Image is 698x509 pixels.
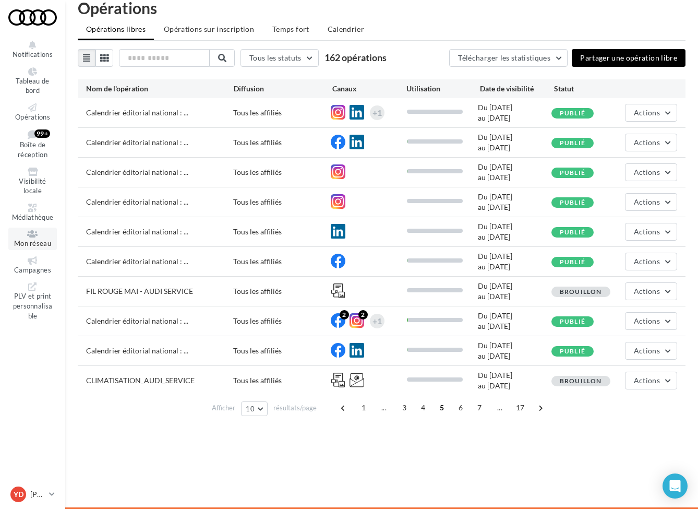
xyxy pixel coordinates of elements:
span: 4 [415,399,431,416]
div: 99+ [34,129,50,138]
span: Tableau de bord [16,77,49,95]
span: 10 [246,405,255,413]
div: Open Intercom Messenger [663,474,688,499]
span: Brouillon [560,377,602,385]
span: Calendrier éditorial national : ... [86,227,188,236]
span: 6 [452,399,469,416]
a: PLV et print personnalisable [8,280,57,322]
div: 2 [358,310,368,319]
div: Du [DATE] au [DATE] [478,192,551,212]
span: 17 [512,399,529,416]
span: Médiathèque [12,213,54,221]
div: Tous les affiliés [233,167,331,177]
span: résultats/page [273,403,317,413]
button: Actions [625,282,677,300]
button: Notifications [8,39,57,61]
button: Tous les statuts [240,49,319,67]
button: Actions [625,253,677,270]
p: [PERSON_NAME] [30,489,45,500]
span: Brouillon [560,288,602,295]
span: Publié [560,109,585,117]
div: Tous les affiliés [233,137,331,148]
a: Tableau de bord [8,65,57,97]
div: Du [DATE] au [DATE] [478,311,551,332]
span: Publié [560,317,585,325]
div: Canaux [332,84,406,94]
span: FIL ROUGE MAI - AUDI SERVICE [86,287,193,295]
span: Actions [634,257,660,266]
span: Calendrier éditorial national : ... [86,197,188,206]
span: Calendrier [328,25,365,33]
div: Tous les affiliés [233,256,331,267]
div: Date de visibilité [480,84,554,94]
button: Actions [625,193,677,211]
div: Tous les affiliés [233,286,331,297]
div: Tous les affiliés [233,227,331,237]
span: Calendrier éditorial national : ... [86,346,188,355]
div: Du [DATE] au [DATE] [478,281,551,302]
div: Utilisation [406,84,480,94]
span: Tous les statuts [249,53,302,62]
div: Du [DATE] au [DATE] [478,251,551,272]
span: Télécharger les statistiques [458,53,550,62]
span: Boîte de réception [18,141,47,159]
span: Calendrier éditorial national : ... [86,168,188,176]
div: Du [DATE] au [DATE] [478,340,551,361]
button: Actions [625,372,677,389]
a: Boîte de réception 99+ [8,127,57,161]
span: Actions [634,287,660,295]
a: Mon réseau [8,228,57,250]
button: Partager une opération libre [572,49,685,67]
span: Publié [560,228,585,236]
span: Calendrier éditorial national : ... [86,138,188,147]
button: Actions [625,134,677,151]
div: Tous les affiliés [233,108,331,118]
button: 10 [241,401,268,416]
button: Actions [625,163,677,181]
a: Campagnes [8,254,57,277]
span: Actions [634,197,660,206]
span: 7 [471,399,488,416]
div: Du [DATE] au [DATE] [478,221,551,242]
span: Actions [634,346,660,355]
span: 162 opérations [324,52,387,63]
span: Actions [634,168,660,176]
span: Publié [560,139,585,147]
div: Du [DATE] au [DATE] [478,162,551,183]
span: Opérations sur inscription [164,25,254,33]
span: Actions [634,376,660,385]
span: Calendrier éditorial national : ... [86,316,188,325]
span: Campagnes [14,266,51,274]
span: 3 [396,399,413,416]
span: Actions [634,108,660,117]
span: Temps fort [272,25,309,33]
div: Nom de l'opération [86,84,234,94]
span: ... [376,399,392,416]
a: Opérations [8,101,57,124]
span: Publié [560,198,585,206]
span: 5 [434,399,450,416]
span: Visibilité locale [19,177,46,195]
div: Tous les affiliés [233,316,331,326]
span: CLIMATISATION_AUDI_SERVICE [86,376,195,385]
a: YD [PERSON_NAME] [8,484,57,504]
a: Médiathèque [8,202,57,224]
button: Actions [625,104,677,122]
span: Notifications [13,50,53,58]
div: Statut [554,84,628,94]
button: Télécharger les statistiques [449,49,568,67]
button: Actions [625,223,677,241]
span: PLV et print personnalisable [13,292,53,320]
span: Actions [634,316,660,325]
div: 2 [340,310,349,319]
span: ... [491,399,508,416]
span: Afficher [212,403,235,413]
div: Tous les affiliés [233,375,331,386]
span: YD [14,489,23,500]
span: Actions [634,227,660,236]
span: Actions [634,138,660,147]
span: Calendrier éditorial national : ... [86,257,188,266]
button: Actions [625,342,677,360]
span: Opérations [15,113,50,121]
div: +1 [372,105,382,120]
